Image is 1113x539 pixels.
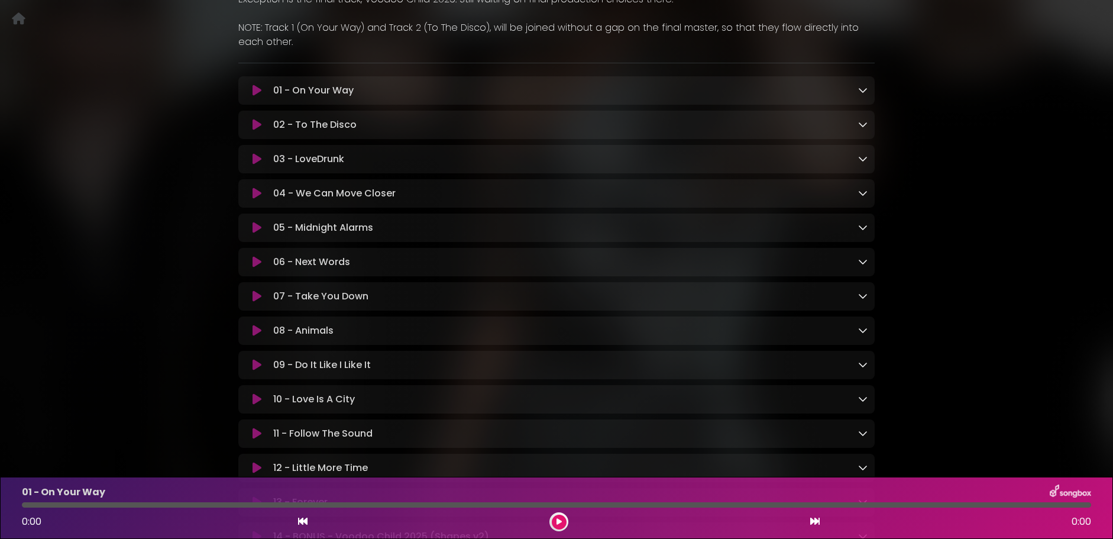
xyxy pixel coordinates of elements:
p: 05 - Midnight Alarms [273,221,373,235]
span: 0:00 [22,515,41,528]
p: 12 - Little More Time [273,461,368,475]
p: 08 - Animals [273,324,334,338]
p: 11 - Follow The Sound [273,427,373,441]
p: NOTE: Track 1 (On Your Way) and Track 2 (To The Disco), will be joined without a gap on the final... [238,21,875,49]
img: songbox-logo-white.png [1050,485,1091,500]
p: 03 - LoveDrunk [273,152,344,166]
p: 01 - On Your Way [273,83,354,98]
p: 01 - On Your Way [22,485,105,499]
p: 06 - Next Words [273,255,350,269]
p: 07 - Take You Down [273,289,368,304]
p: 10 - Love Is A City [273,392,355,406]
p: 09 - Do It Like I Like It [273,358,371,372]
p: 04 - We Can Move Closer [273,186,396,201]
span: 0:00 [1072,515,1091,529]
p: 02 - To The Disco [273,118,357,132]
